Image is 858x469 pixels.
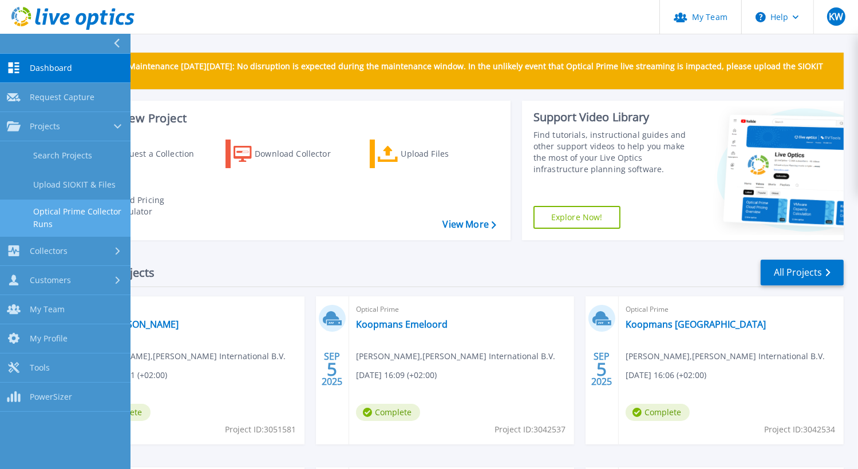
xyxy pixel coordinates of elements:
[533,110,695,125] div: Support Video Library
[30,92,94,102] span: Request Capture
[356,369,437,381] span: [DATE] 16:09 (+02:00)
[86,303,298,316] span: Optical Prime
[533,129,695,175] div: Find tutorials, instructional guides and other support videos to help you make the most of your L...
[356,303,567,316] span: Optical Prime
[81,140,209,168] a: Request a Collection
[86,319,179,330] a: dual [PERSON_NAME]
[226,140,353,168] a: Download Collector
[356,350,555,363] span: [PERSON_NAME] , [PERSON_NAME] International B.V.
[626,369,706,381] span: [DATE] 16:06 (+02:00)
[495,423,566,436] span: Project ID: 3042537
[86,350,286,363] span: [PERSON_NAME] , [PERSON_NAME] International B.V.
[761,260,844,285] a: All Projects
[764,423,835,436] span: Project ID: 3042534
[112,194,204,217] div: Cloud Pricing Calculator
[225,423,296,436] span: Project ID: 3051581
[626,303,837,316] span: Optical Prime
[356,404,420,421] span: Complete
[829,12,843,21] span: KW
[327,364,337,374] span: 5
[30,63,72,73] span: Dashboard
[30,333,68,344] span: My Profile
[626,319,766,330] a: Koopmans [GEOGRAPHIC_DATA]
[30,246,68,256] span: Collectors
[81,192,209,220] a: Cloud Pricing Calculator
[370,140,497,168] a: Upload Files
[591,348,612,390] div: SEP 2025
[30,392,72,402] span: PowerSizer
[626,350,825,363] span: [PERSON_NAME] , [PERSON_NAME] International B.V.
[401,142,493,165] div: Upload Files
[85,62,835,80] p: Scheduled Maintenance [DATE][DATE]: No disruption is expected during the maintenance window. In t...
[356,319,448,330] a: Koopmans Emeloord
[81,112,496,125] h3: Start a New Project
[30,121,60,132] span: Projects
[30,304,65,315] span: My Team
[114,142,205,165] div: Request a Collection
[533,206,620,229] a: Explore Now!
[30,275,71,285] span: Customers
[30,363,50,373] span: Tools
[596,364,607,374] span: 5
[626,404,690,421] span: Complete
[321,348,343,390] div: SEP 2025
[443,219,496,230] a: View More
[255,142,346,165] div: Download Collector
